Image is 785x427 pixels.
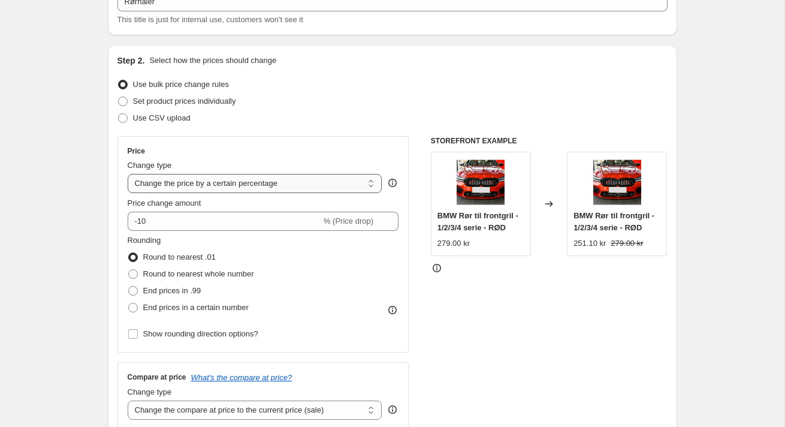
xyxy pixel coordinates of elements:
div: 251.10 kr [573,237,606,249]
span: Use CSV upload [133,113,191,122]
input: -15 [128,212,321,231]
p: Select how the prices should change [149,55,276,67]
span: This title is just for internal use, customers won't see it [117,15,303,24]
span: Change type [128,387,172,396]
span: Set product prices individually [133,97,236,106]
h3: Price [128,146,145,156]
span: % (Price drop) [324,216,373,225]
span: Price change amount [128,199,201,208]
div: help [387,404,398,416]
h2: Step 2. [117,55,145,67]
span: Change type [128,161,172,170]
button: What's the compare at price? [191,373,292,382]
strike: 279.00 kr [611,237,643,249]
span: End prices in .99 [143,286,201,295]
span: End prices in a certain number [143,303,249,312]
div: 279.00 kr [437,237,470,249]
span: Show rounding direction options? [143,329,258,338]
h6: STOREFRONT EXAMPLE [431,136,668,146]
span: Round to nearest .01 [143,252,216,261]
h3: Compare at price [128,372,186,382]
span: Round to nearest whole number [143,269,254,278]
span: BMW Rør til frontgril - 1/2/3/4 serie - RØD [437,211,518,232]
img: Skaermbillede2022-02-18kl.11.56.28_80x.png [593,158,641,206]
div: help [387,177,398,189]
span: Use bulk price change rules [133,80,229,89]
span: Rounding [128,236,161,245]
span: BMW Rør til frontgril - 1/2/3/4 serie - RØD [573,211,654,232]
img: Skaermbillede2022-02-18kl.11.56.28_80x.png [457,158,505,206]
